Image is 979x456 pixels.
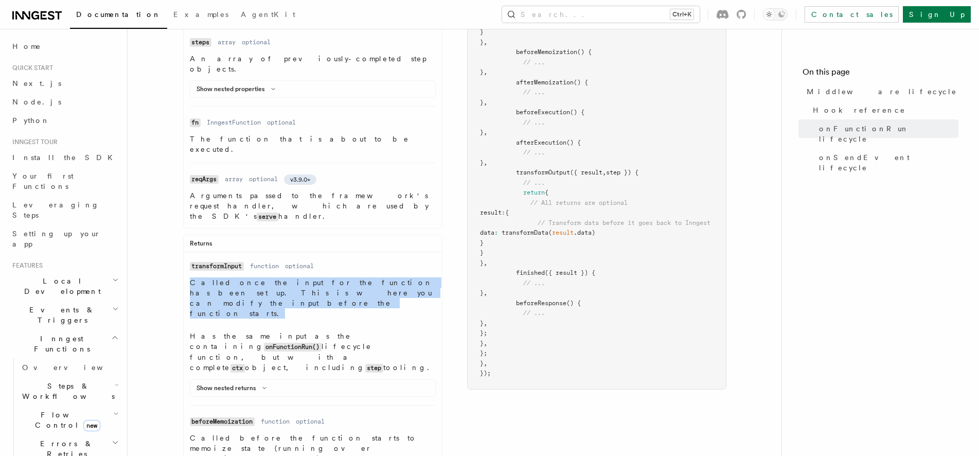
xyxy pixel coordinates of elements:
[261,417,290,426] dd: function
[516,48,577,56] span: beforeMemoization
[8,74,121,93] a: Next.js
[815,148,958,177] a: onSendEvent lifecycle
[12,41,41,51] span: Home
[516,139,566,146] span: afterExecution
[484,289,487,296] span: ,
[8,93,121,111] a: Node.js
[18,377,121,406] button: Steps & Workflows
[523,59,545,66] span: // ...
[8,138,58,146] span: Inngest tour
[250,262,279,270] dd: function
[530,199,628,206] span: // All returns are optional
[484,259,487,267] span: ,
[8,64,53,72] span: Quick start
[190,175,219,184] code: reqArgs
[235,3,301,28] a: AgentKit
[545,189,548,196] span: {
[290,176,310,184] span: v3.9.0+
[606,169,638,176] span: step }) {
[190,190,436,222] p: Arguments passed to the framework's request handler, which are used by the SDK's handler.
[190,38,211,47] code: steps
[809,101,958,119] a: Hook reference
[480,340,484,347] span: }
[570,169,602,176] span: ({ result
[365,364,383,373] code: step
[484,340,487,347] span: ,
[190,118,201,127] code: fn
[12,230,101,248] span: Setting up your app
[12,116,50,125] span: Python
[484,39,487,46] span: ,
[207,118,261,127] dd: InngestFunction
[480,209,502,216] span: result
[480,129,484,136] span: }
[523,309,545,317] span: // ...
[480,229,494,236] span: data
[480,68,484,76] span: }
[190,331,436,373] p: Has the same input as the containing lifecycle function, but with a complete object, including to...
[480,289,484,296] span: }
[8,261,43,270] span: Features
[505,209,509,216] span: {
[516,109,570,116] span: beforeExecution
[218,38,236,46] dd: array
[805,6,899,23] a: Contact sales
[480,329,487,337] span: };
[242,38,271,46] dd: optional
[190,134,436,154] p: The function that is about to be executed.
[516,79,574,86] span: afterMemoization
[257,213,278,221] code: serve
[484,159,487,166] span: ,
[285,262,314,270] dd: optional
[8,301,121,329] button: Events & Triggers
[8,37,121,56] a: Home
[516,169,570,176] span: transformOutput
[8,272,121,301] button: Local Development
[602,169,606,176] span: ,
[516,269,545,276] span: finished
[523,189,545,196] span: return
[190,262,244,271] code: transformInput
[230,364,245,373] code: ctx
[18,381,115,401] span: Steps & Workflows
[18,406,121,434] button: Flow Controlnew
[480,99,484,106] span: }
[523,149,545,156] span: // ...
[12,153,119,162] span: Install the SDK
[548,229,552,236] span: (
[70,3,167,29] a: Documentation
[480,259,484,267] span: }
[184,239,442,252] div: Returns
[502,6,700,23] button: Search...Ctrl+K
[173,10,228,19] span: Examples
[8,224,121,253] a: Setting up your app
[480,360,484,367] span: }
[494,229,498,236] span: :
[480,249,484,256] span: }
[12,201,99,219] span: Leveraging Steps
[813,105,905,115] span: Hook reference
[763,8,788,21] button: Toggle dark mode
[480,349,487,357] span: };
[538,219,710,226] span: // Transform data before it goes back to Inngest
[190,54,436,74] p: An array of previously-completed step objects.
[197,85,279,93] button: Show nested properties
[484,360,487,367] span: ,
[8,167,121,196] a: Your first Functions
[8,111,121,130] a: Python
[523,119,545,126] span: // ...
[574,79,588,86] span: () {
[803,82,958,101] a: Middleware lifecycle
[8,148,121,167] a: Install the SDK
[484,99,487,106] span: ,
[190,277,436,319] p: Called once the input for the function has been set up. This is where you can modify the input be...
[190,417,255,426] code: beforeMemoization
[197,384,271,392] button: Show nested returns
[167,3,235,28] a: Examples
[8,334,111,354] span: Inngest Functions
[12,172,74,190] span: Your first Functions
[484,129,487,136] span: ,
[903,6,971,23] a: Sign Up
[566,300,581,307] span: () {
[249,175,278,183] dd: optional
